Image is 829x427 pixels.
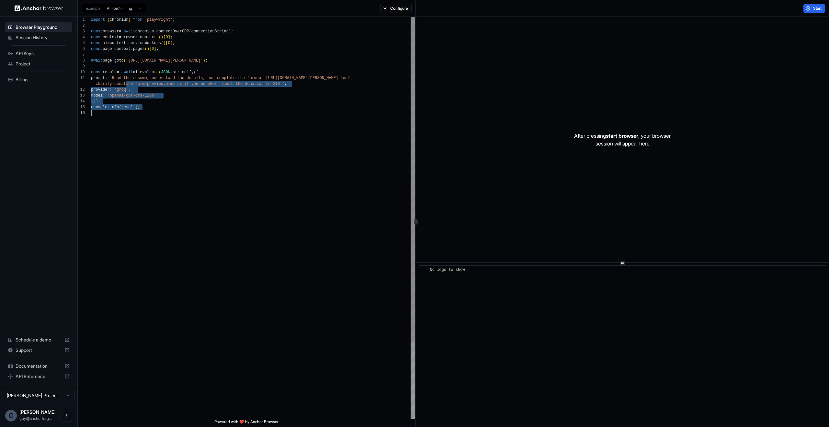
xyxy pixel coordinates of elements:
div: 6 [78,46,85,52]
div: 12 [78,87,85,93]
span: : [105,76,107,80]
div: 5 [78,40,85,46]
div: 1 [78,17,85,23]
span: ; [170,35,173,40]
span: connectionString [191,29,229,34]
span: import [91,17,105,22]
img: Anchor Logo [15,5,63,11]
span: browser [121,35,138,40]
span: info [110,105,119,110]
span: , [285,82,287,86]
span: = [112,47,114,51]
span: Billing [16,76,70,83]
p: After pressing , your browser session will appear here [574,132,671,147]
div: 4 [78,34,85,40]
span: [ [149,47,152,51]
span: provider [91,87,110,92]
span: const [91,70,103,75]
span: page [103,47,112,51]
div: API Reference [5,371,72,382]
button: Start [803,4,825,13]
span: = [119,35,121,40]
span: ) [229,29,231,34]
span: ) [203,58,205,63]
div: Schedule a demo [5,335,72,345]
span: . [112,58,114,63]
div: 15 [78,104,85,110]
span: = [119,29,121,34]
span: . [138,70,140,75]
button: Configure [380,4,412,13]
span: : [103,93,105,98]
div: 11 [78,75,85,81]
span: ) [163,41,165,45]
span: 0 [165,35,168,40]
span: ) [96,99,98,104]
span: ] [154,47,156,51]
div: Project [5,59,72,69]
span: example: [86,6,102,11]
span: Support [16,347,62,353]
span: ( [119,105,121,110]
span: await [91,58,103,63]
span: ( [159,35,161,40]
span: ( [161,41,163,45]
span: start browser [606,133,638,139]
span: Browser Playground [16,24,70,30]
div: Billing [5,75,72,85]
span: JSON [161,70,170,75]
span: 'playwright' [145,17,173,22]
span: model [91,93,103,98]
span: context [114,47,131,51]
span: } [128,17,131,22]
span: API Keys [16,50,70,57]
span: result [121,105,135,110]
span: , [128,87,131,92]
div: 16 [78,110,85,116]
span: . [138,35,140,40]
span: tion/ [338,76,350,80]
span: 'openai/gpt-oss-120b' [107,93,156,98]
span: ( [124,58,126,63]
span: const [91,29,103,34]
span: } [91,99,93,104]
span: ; [173,17,175,22]
span: Powered with ❤️ by Anchor Browser [214,419,278,427]
div: 14 [78,98,85,104]
div: 3 [78,29,85,34]
span: Start [813,6,822,11]
span: 'Read the resume, understand the details, and comp [110,76,226,80]
span: API Reference [16,373,62,380]
span: guy@anchorforge.io [19,416,52,421]
span: ( [159,70,161,75]
span: ] [168,35,170,40]
span: connectOverCDP [156,29,189,34]
span: 0 [168,41,170,45]
span: charity-donation-form/preview.html as if you were [96,82,210,86]
span: No logs to show [430,268,465,272]
span: ] [170,41,173,45]
span: serviceWorkers [128,41,161,45]
span: ( [189,29,191,34]
div: G [5,410,17,421]
span: console [91,105,107,110]
span: stringify [173,70,194,75]
span: { [196,70,198,75]
div: 8 [78,58,85,63]
span: Project [16,61,70,67]
span: ) [135,105,138,110]
span: lete the form at [URL][DOMAIN_NAME][PERSON_NAME] [226,76,338,80]
span: page [103,58,112,63]
span: await [121,70,133,75]
div: API Keys [5,48,72,59]
span: ) [161,35,163,40]
span: ( [145,47,147,51]
span: browser [103,29,119,34]
div: 7 [78,52,85,58]
span: const [91,41,103,45]
span: chromium [110,17,129,22]
span: '[URL][DOMAIN_NAME][PERSON_NAME]' [126,58,203,63]
span: evaluate [140,70,159,75]
span: ; [231,29,233,34]
span: [ [163,35,165,40]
